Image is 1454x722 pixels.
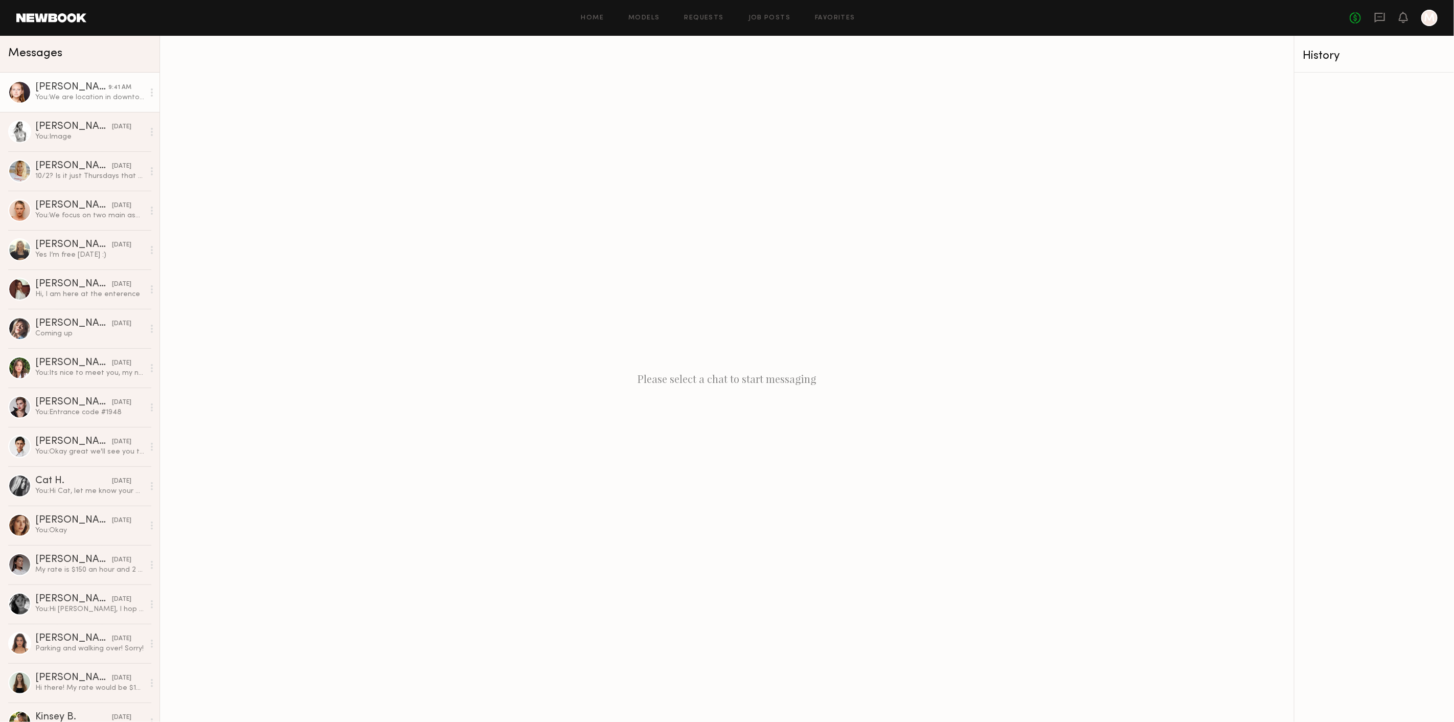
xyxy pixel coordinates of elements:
div: [DATE] [112,162,131,171]
div: Parking and walking over! Sorry! [35,644,144,653]
div: Hi there! My rate would be $100/hr after fees so a $200 flat rate. [35,683,144,693]
div: [DATE] [112,634,131,644]
div: [DATE] [112,122,131,132]
a: Favorites [815,15,855,21]
div: [DATE] [112,437,131,447]
div: You: Okay [35,526,144,535]
div: [PERSON_NAME] [35,122,112,132]
span: Messages [8,48,62,59]
div: 10/2? Is it just Thursdays that you have available? If so would the 9th or 16th work? [35,171,144,181]
div: History [1303,50,1446,62]
div: [PERSON_NAME] [35,673,112,683]
a: Models [628,15,660,21]
div: [DATE] [112,398,131,408]
div: [PERSON_NAME] [35,82,108,93]
div: Yes I’m free [DATE] :) [35,250,144,260]
div: [DATE] [112,280,131,289]
div: You: Hi [PERSON_NAME], I hop you are well :) I just wanted to see if your available [DATE] (5/20)... [35,604,144,614]
div: You: Its nice to meet you, my name is [PERSON_NAME] and I am the Head Designer at Blue B Collecti... [35,368,144,378]
div: 9:41 AM [108,83,131,93]
a: Requests [685,15,724,21]
div: [DATE] [112,358,131,368]
div: [PERSON_NAME] [35,634,112,644]
a: Job Posts [748,15,791,21]
div: [PERSON_NAME] [35,319,112,329]
div: [PERSON_NAME] [35,161,112,171]
div: [PERSON_NAME] [35,437,112,447]
div: Hi, I am here at the enterence [35,289,144,299]
div: You: We are location in downtown near [GEOGRAPHIC_DATA] [35,93,144,102]
div: You: Hi Cat, let me know your availability [35,486,144,496]
div: [DATE] [112,240,131,250]
div: You: We focus on two main aspects: first, the online portfolio. When candidates arrive, they ofte... [35,211,144,220]
a: Home [581,15,604,21]
div: My rate is $150 an hour and 2 hours minimum [35,565,144,575]
div: [DATE] [112,673,131,683]
div: [PERSON_NAME] [35,555,112,565]
div: [DATE] [112,477,131,486]
div: [DATE] [112,319,131,329]
div: Please select a chat to start messaging [160,36,1294,722]
div: You: Image [35,132,144,142]
div: [DATE] [112,595,131,604]
div: Coming up [35,329,144,339]
div: [PERSON_NAME] [35,594,112,604]
div: Cat H. [35,476,112,486]
div: [PERSON_NAME] [35,515,112,526]
div: [PERSON_NAME] [35,279,112,289]
div: [PERSON_NAME] [35,358,112,368]
div: You: Entrance code #1948 [35,408,144,417]
div: You: Okay great we'll see you then [35,447,144,457]
div: [PERSON_NAME] [35,397,112,408]
div: [PERSON_NAME] [35,200,112,211]
div: [DATE] [112,516,131,526]
a: M [1421,10,1438,26]
div: [DATE] [112,555,131,565]
div: [PERSON_NAME] [35,240,112,250]
div: [DATE] [112,201,131,211]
